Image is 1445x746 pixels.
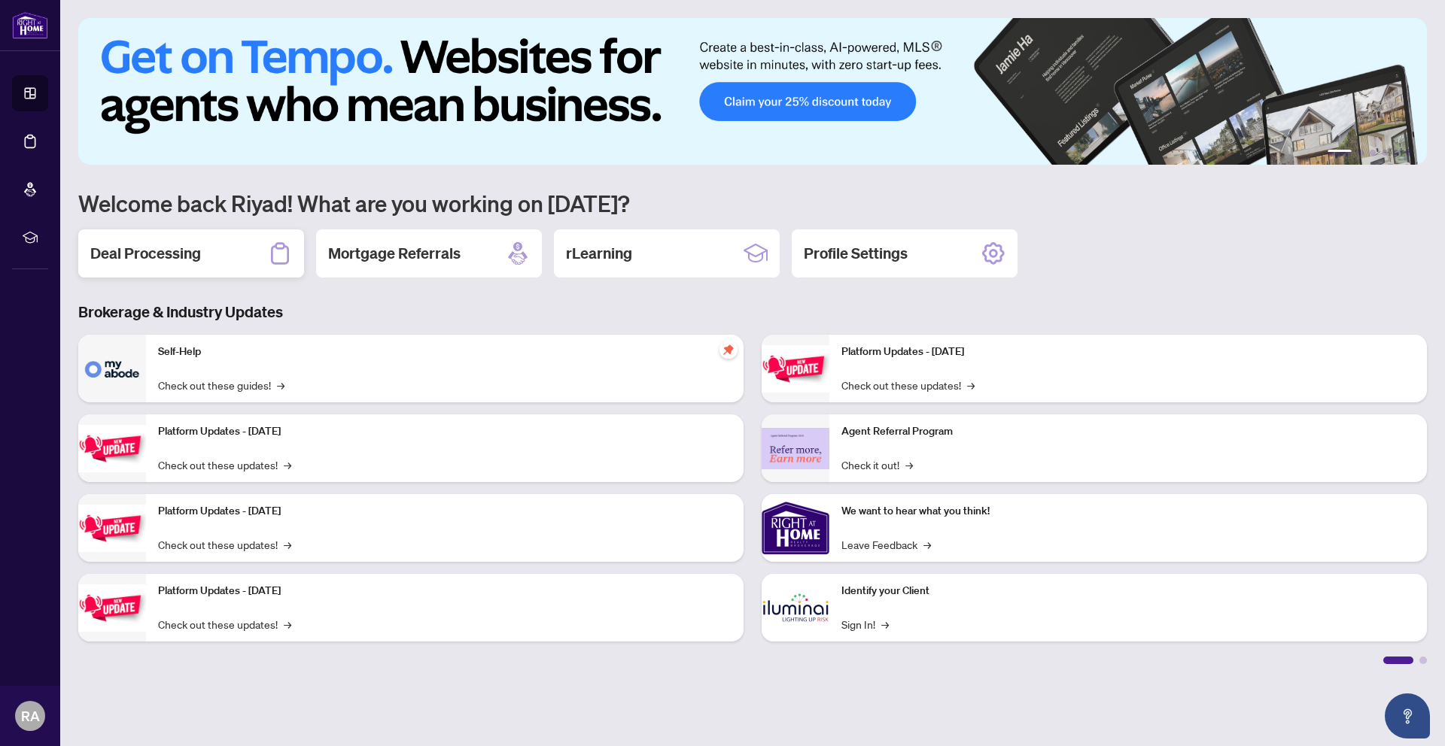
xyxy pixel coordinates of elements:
[78,302,1427,323] h3: Brokerage & Industry Updates
[905,456,913,473] span: →
[78,18,1427,165] img: Slide 0
[158,423,732,440] p: Platform Updates - [DATE]
[1406,150,1412,156] button: 6
[841,344,1415,360] p: Platform Updates - [DATE]
[762,428,829,469] img: Agent Referral Program
[841,456,913,473] a: Check it out!→
[328,243,461,264] h2: Mortgage Referrals
[566,243,632,264] h2: rLearning
[78,335,146,402] img: Self-Help
[804,243,908,264] h2: Profile Settings
[284,456,291,473] span: →
[1385,693,1430,738] button: Open asap
[762,345,829,393] img: Platform Updates - June 23, 2025
[158,344,732,360] p: Self-Help
[284,616,291,632] span: →
[1328,150,1352,156] button: 1
[1358,150,1364,156] button: 2
[1370,150,1376,156] button: 3
[158,503,732,520] p: Platform Updates - [DATE]
[21,705,40,726] span: RA
[762,574,829,641] img: Identify your Client
[719,341,738,359] span: pushpin
[158,456,291,473] a: Check out these updates!→
[78,584,146,632] img: Platform Updates - July 8, 2025
[841,377,975,393] a: Check out these updates!→
[158,377,284,393] a: Check out these guides!→
[12,11,48,39] img: logo
[762,494,829,562] img: We want to hear what you think!
[923,536,931,553] span: →
[158,616,291,632] a: Check out these updates!→
[284,536,291,553] span: →
[1394,150,1400,156] button: 5
[841,536,931,553] a: Leave Feedback→
[967,377,975,393] span: →
[78,505,146,552] img: Platform Updates - July 21, 2025
[78,189,1427,217] h1: Welcome back Riyad! What are you working on [DATE]?
[1382,150,1388,156] button: 4
[78,425,146,472] img: Platform Updates - September 16, 2025
[158,536,291,553] a: Check out these updates!→
[881,616,889,632] span: →
[841,423,1415,440] p: Agent Referral Program
[90,243,201,264] h2: Deal Processing
[841,616,889,632] a: Sign In!→
[277,377,284,393] span: →
[841,583,1415,599] p: Identify your Client
[841,503,1415,520] p: We want to hear what you think!
[158,583,732,599] p: Platform Updates - [DATE]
